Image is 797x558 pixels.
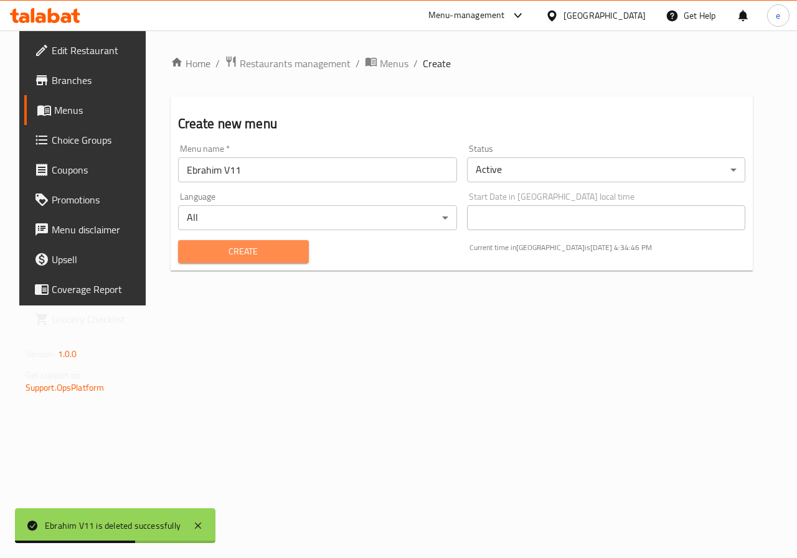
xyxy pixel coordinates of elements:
span: Version: [26,346,56,362]
span: Menus [380,56,408,71]
span: Menu disclaimer [52,222,143,237]
a: Coupons [24,155,153,185]
div: All [178,205,457,230]
li: / [356,56,360,71]
a: Home [171,56,210,71]
span: Create [188,244,299,259]
button: Create [178,240,309,263]
a: Choice Groups [24,125,153,155]
span: e [776,9,780,22]
a: Support.OpsPlatform [26,379,105,396]
span: Choice Groups [52,133,143,147]
div: Active [467,157,746,182]
span: Upsell [52,252,143,267]
a: Menus [365,55,408,72]
span: Coupons [52,162,143,177]
span: Branches [52,73,143,88]
a: Edit Restaurant [24,35,153,65]
a: Upsell [24,244,153,274]
a: Menu disclaimer [24,215,153,244]
a: Promotions [24,185,153,215]
span: Get support on: [26,367,83,383]
a: Branches [24,65,153,95]
a: Restaurants management [225,55,351,72]
span: Promotions [52,192,143,207]
span: Menus [54,103,143,118]
p: Current time in [GEOGRAPHIC_DATA] is [DATE] 4:34:46 PM [469,242,746,253]
span: Create [423,56,451,71]
input: Please enter Menu name [178,157,457,182]
span: Edit Restaurant [52,43,143,58]
a: Grocery Checklist [24,304,153,334]
div: Ebrahim V11 is deleted successfully [45,519,181,532]
span: 1.0.0 [58,346,77,362]
h2: Create new menu [178,114,746,133]
nav: breadcrumb [171,55,753,72]
span: Restaurants management [240,56,351,71]
li: / [215,56,220,71]
a: Menus [24,95,153,125]
a: Coverage Report [24,274,153,304]
div: Menu-management [428,8,505,23]
div: [GEOGRAPHIC_DATA] [564,9,646,22]
span: Grocery Checklist [52,312,143,327]
li: / [413,56,418,71]
span: Coverage Report [52,282,143,297]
